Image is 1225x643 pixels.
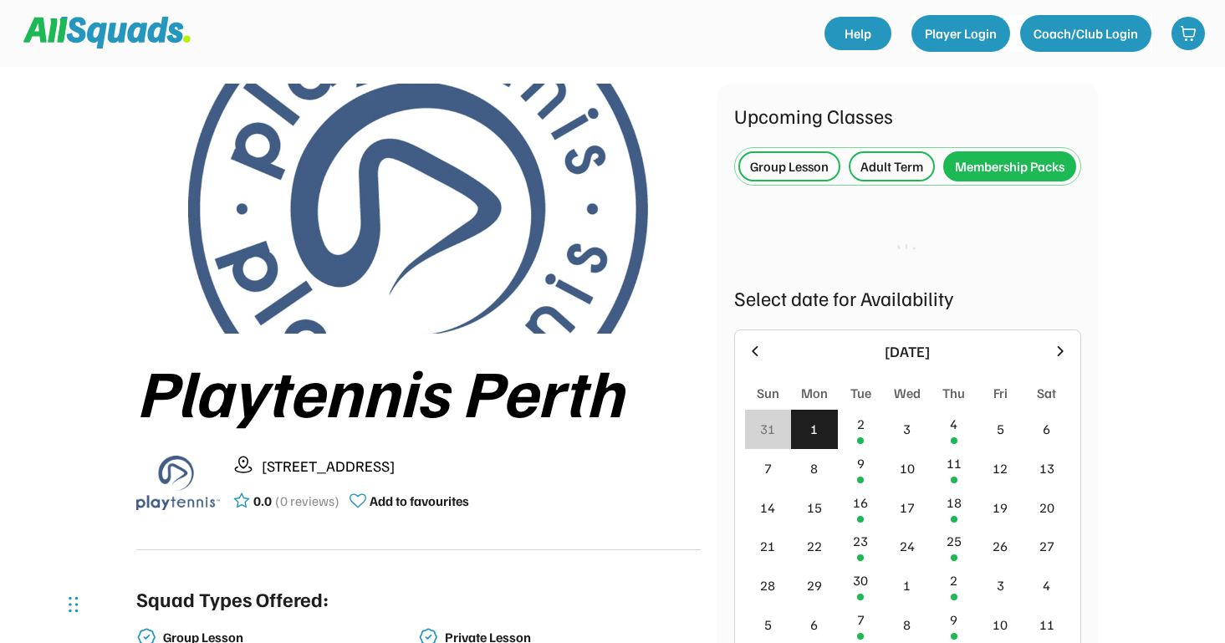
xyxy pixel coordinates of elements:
[947,531,962,551] div: 25
[860,156,923,176] div: Adult Term
[857,453,865,473] div: 9
[764,615,772,635] div: 5
[734,100,1081,130] div: Upcoming Classes
[807,575,822,595] div: 29
[853,570,868,590] div: 30
[857,414,865,434] div: 2
[1043,575,1050,595] div: 4
[136,354,701,427] div: Playtennis Perth
[810,615,818,635] div: 6
[997,575,1004,595] div: 3
[1043,419,1050,439] div: 6
[773,340,1042,363] div: [DATE]
[993,536,1008,556] div: 26
[993,615,1008,635] div: 10
[900,536,915,556] div: 24
[942,383,965,403] div: Thu
[900,458,915,478] div: 10
[760,575,775,595] div: 28
[23,17,191,48] img: Squad%20Logo.svg
[993,458,1008,478] div: 12
[857,610,865,630] div: 7
[950,570,957,590] div: 2
[900,498,915,518] div: 17
[136,584,329,614] div: Squad Types Offered:
[807,498,822,518] div: 15
[903,575,911,595] div: 1
[997,419,1004,439] div: 5
[1180,25,1197,42] img: shopping-cart-01%20%281%29.svg
[757,383,779,403] div: Sun
[1039,458,1054,478] div: 13
[1039,498,1054,518] div: 20
[894,383,921,403] div: Wed
[1039,615,1054,635] div: 11
[853,492,868,513] div: 16
[760,498,775,518] div: 14
[810,419,818,439] div: 1
[903,419,911,439] div: 3
[850,383,871,403] div: Tue
[370,491,469,511] div: Add to favourites
[950,610,957,630] div: 9
[253,491,272,511] div: 0.0
[947,453,962,473] div: 11
[950,414,957,434] div: 4
[1039,536,1054,556] div: 27
[750,156,829,176] div: Group Lesson
[764,458,772,478] div: 7
[947,492,962,513] div: 18
[801,383,828,403] div: Mon
[993,383,1008,403] div: Fri
[760,536,775,556] div: 21
[136,441,220,524] img: playtennis%20blue%20logo%201.png
[810,458,818,478] div: 8
[734,283,1081,313] div: Select date for Availability
[993,498,1008,518] div: 19
[1020,15,1151,52] button: Coach/Club Login
[824,17,891,50] a: Help
[807,536,822,556] div: 22
[853,531,868,551] div: 23
[275,491,339,511] div: (0 reviews)
[955,156,1064,176] div: Membership Packs
[911,15,1010,52] button: Player Login
[903,615,911,635] div: 8
[1037,383,1056,403] div: Sat
[760,419,775,439] div: 31
[262,455,701,477] div: [STREET_ADDRESS]
[188,84,648,334] img: playtennis%20blue%20logo%204.jpg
